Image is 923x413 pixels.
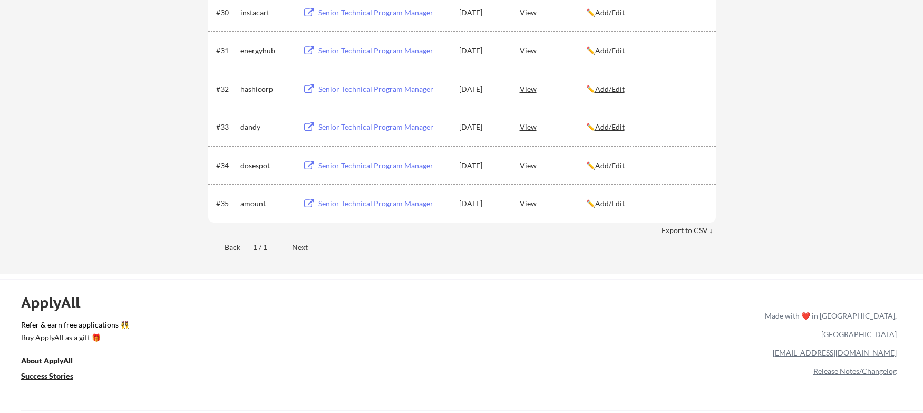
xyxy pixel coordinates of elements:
[21,356,88,369] a: About ApplyAll
[292,242,320,253] div: Next
[595,161,625,170] u: Add/Edit
[520,156,586,175] div: View
[761,306,897,343] div: Made with ❤️ in [GEOGRAPHIC_DATA], [GEOGRAPHIC_DATA]
[253,242,279,253] div: 1 / 1
[595,199,625,208] u: Add/Edit
[21,294,92,312] div: ApplyAll
[595,8,625,17] u: Add/Edit
[318,122,449,132] div: Senior Technical Program Manager
[662,225,716,236] div: Export to CSV ↓
[21,321,545,332] a: Refer & earn free applications 👯‍♀️
[21,332,127,345] a: Buy ApplyAll as a gift 🎁
[21,334,127,341] div: Buy ApplyAll as a gift 🎁
[459,198,506,209] div: [DATE]
[586,45,706,56] div: ✏️
[459,160,506,171] div: [DATE]
[240,84,293,94] div: hashicorp
[21,371,73,380] u: Success Stories
[216,7,237,18] div: #30
[813,367,897,376] a: Release Notes/Changelog
[240,198,293,209] div: amount
[240,122,293,132] div: dandy
[216,198,237,209] div: #35
[586,84,706,94] div: ✏️
[216,45,237,56] div: #31
[595,84,625,93] u: Add/Edit
[586,160,706,171] div: ✏️
[240,160,293,171] div: dosespot
[520,194,586,213] div: View
[318,45,449,56] div: Senior Technical Program Manager
[459,7,506,18] div: [DATE]
[773,348,897,357] a: [EMAIL_ADDRESS][DOMAIN_NAME]
[595,46,625,55] u: Add/Edit
[21,371,88,384] a: Success Stories
[208,242,240,253] div: Back
[459,45,506,56] div: [DATE]
[586,7,706,18] div: ✏️
[459,84,506,94] div: [DATE]
[318,84,449,94] div: Senior Technical Program Manager
[520,79,586,98] div: View
[595,122,625,131] u: Add/Edit
[216,84,237,94] div: #32
[240,7,293,18] div: instacart
[520,3,586,22] div: View
[21,356,73,365] u: About ApplyAll
[520,41,586,60] div: View
[318,160,449,171] div: Senior Technical Program Manager
[240,45,293,56] div: energyhub
[586,198,706,209] div: ✏️
[216,160,237,171] div: #34
[520,117,586,136] div: View
[318,198,449,209] div: Senior Technical Program Manager
[318,7,449,18] div: Senior Technical Program Manager
[459,122,506,132] div: [DATE]
[216,122,237,132] div: #33
[586,122,706,132] div: ✏️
